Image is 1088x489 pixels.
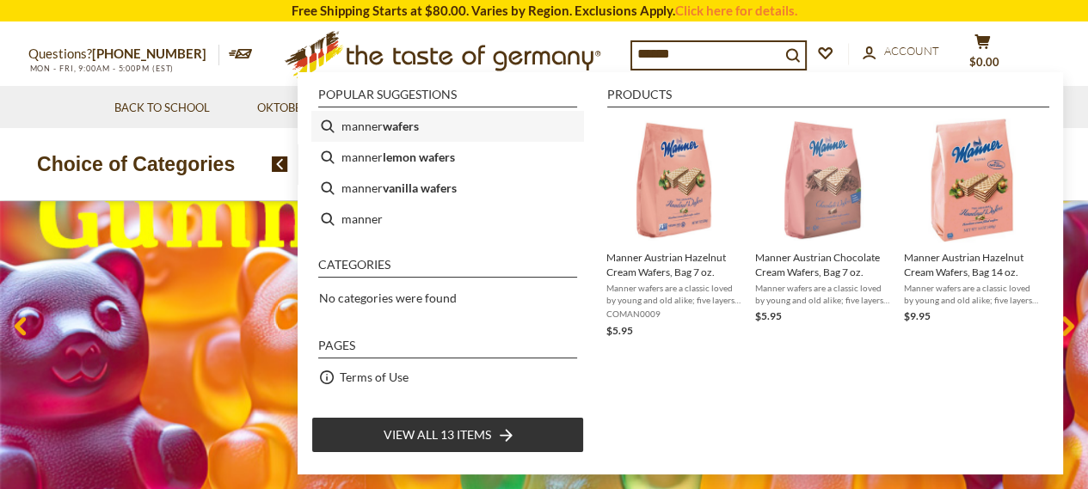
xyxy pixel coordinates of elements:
a: Terms of Use [340,367,409,387]
span: Account [884,44,939,58]
span: No categories were found [319,290,457,305]
a: Manner Cream Filled Hazelnut Wafers in BagManner Austrian Hazelnut Cream Wafers, Bag 7 oz.Manner ... [606,118,741,339]
li: View all 13 items [311,417,584,453]
a: Oktoberfest [257,99,346,118]
span: View all 13 items [384,425,491,444]
li: Products [607,89,1049,107]
img: Manner Cream Filled Hazelnut Wafers in Bag [612,118,736,242]
div: Instant Search Results [298,72,1063,474]
b: wafers [383,116,419,136]
span: Manner wafers are a classic loved by young and old alike; five layers of crispy paper-thin wafer ... [755,282,890,306]
span: $0.00 [969,55,999,69]
span: Manner Austrian Hazelnut Cream Wafers, Bag 7 oz. [606,250,741,279]
span: $9.95 [904,309,931,322]
span: Manner Austrian Hazelnut Cream Wafers, Bag 14 oz. [904,250,1039,279]
p: Questions? [28,43,219,65]
li: Manner Austrian Chocolate Cream Wafers, Bag 7 oz. [748,111,897,346]
a: Manner Cream Filled Hazelnut Wafers in BagManner Austrian Hazelnut Cream Wafers, Bag 14 oz.Manner... [904,118,1039,339]
button: $0.00 [957,34,1009,76]
span: Manner Austrian Chocolate Cream Wafers, Bag 7 oz. [755,250,890,279]
span: MON - FRI, 9:00AM - 5:00PM (EST) [28,64,175,73]
span: $5.95 [606,324,633,337]
li: manner [311,204,584,235]
li: Categories [318,259,577,278]
a: Account [863,42,939,61]
li: Popular suggestions [318,89,577,107]
span: Manner wafers are a classic loved by young and old alike; five layers of crispy paper-thin wafer ... [606,282,741,306]
a: Back to School [114,99,210,118]
a: [PHONE_NUMBER] [92,46,206,61]
li: manner wafers [311,111,584,142]
img: previous arrow [272,156,288,172]
li: manner lemon wafers [311,142,584,173]
li: Pages [318,339,577,358]
span: Manner wafers are a classic loved by young and old alike; five layers of crispy paper-thin wafer ... [904,282,1039,306]
span: COMAN0009 [606,308,741,320]
a: Manner Austrian Chocolate Cream Wafers, Bag 7 oz.Manner wafers are a classic loved by young and o... [755,118,890,339]
img: Manner Cream Filled Hazelnut Wafers in Bag [909,118,1034,242]
b: vanilla wafers [383,178,457,198]
li: Terms of Use [311,362,584,393]
a: Click here for details. [675,3,797,18]
li: Manner Austrian Hazelnut Cream Wafers, Bag 14 oz. [897,111,1046,346]
li: Manner Austrian Hazelnut Cream Wafers, Bag 7 oz. [599,111,748,346]
b: lemon wafers [383,147,455,167]
span: $5.95 [755,309,782,322]
li: manner vanilla wafers [311,173,584,204]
